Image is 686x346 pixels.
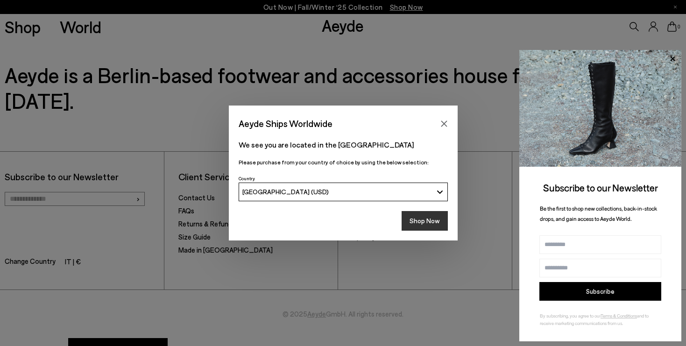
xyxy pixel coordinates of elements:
[239,115,332,132] span: Aeyde Ships Worldwide
[437,117,451,131] button: Close
[540,205,657,222] span: Be the first to shop new collections, back-in-stock drops, and gain access to Aeyde World.
[543,182,658,193] span: Subscribe to our Newsletter
[242,188,329,196] span: [GEOGRAPHIC_DATA] (USD)
[601,313,637,318] a: Terms & Conditions
[239,139,448,150] p: We see you are located in the [GEOGRAPHIC_DATA]
[539,282,661,301] button: Subscribe
[519,50,681,167] img: 2a6287a1333c9a56320fd6e7b3c4a9a9.jpg
[402,211,448,231] button: Shop Now
[239,176,255,181] span: Country
[540,313,601,318] span: By subscribing, you agree to our
[239,158,448,167] p: Please purchase from your country of choice by using the below selection:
